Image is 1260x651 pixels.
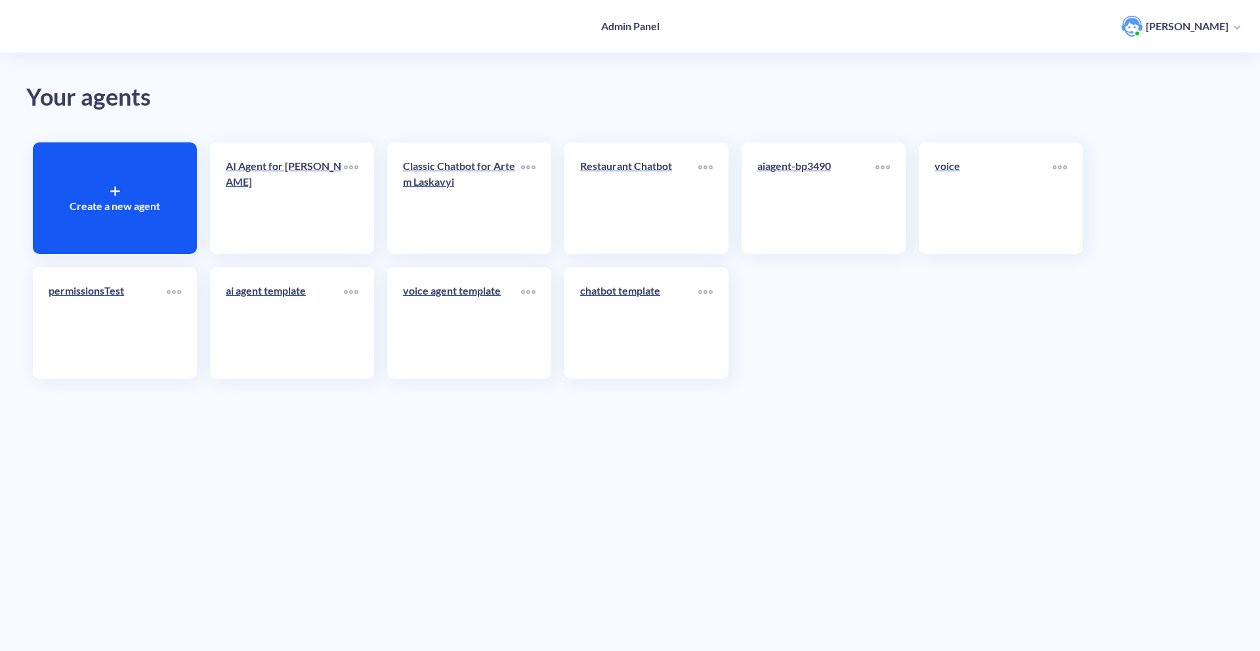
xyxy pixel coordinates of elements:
[757,158,875,238] a: aiagent-bp3490
[226,158,344,190] p: AI Agent for [PERSON_NAME]
[403,283,521,299] p: voice agent template
[580,283,698,363] a: chatbot template
[226,283,344,299] p: ai agent template
[403,158,521,190] p: Classic Chatbot for Artem Laskavyi
[580,283,698,299] p: chatbot template
[403,283,521,363] a: voice agent template
[601,20,660,32] h4: Admin Panel
[1115,14,1247,38] button: user photo[PERSON_NAME]
[403,158,521,238] a: Classic Chatbot for Artem Laskavyi
[226,283,344,363] a: ai agent template
[580,158,698,238] a: Restaurant Chatbot
[49,283,167,299] p: permissionsTest
[1122,16,1143,37] img: user photo
[70,198,160,214] p: Create a new agent
[49,283,167,363] a: permissionsTest
[26,79,1234,116] div: Your agents
[757,158,875,174] p: aiagent-bp3490
[1146,19,1228,33] p: [PERSON_NAME]
[226,158,344,238] a: AI Agent for [PERSON_NAME]
[580,158,698,174] p: Restaurant Chatbot
[934,158,1053,238] a: voice
[934,158,1053,174] p: voice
